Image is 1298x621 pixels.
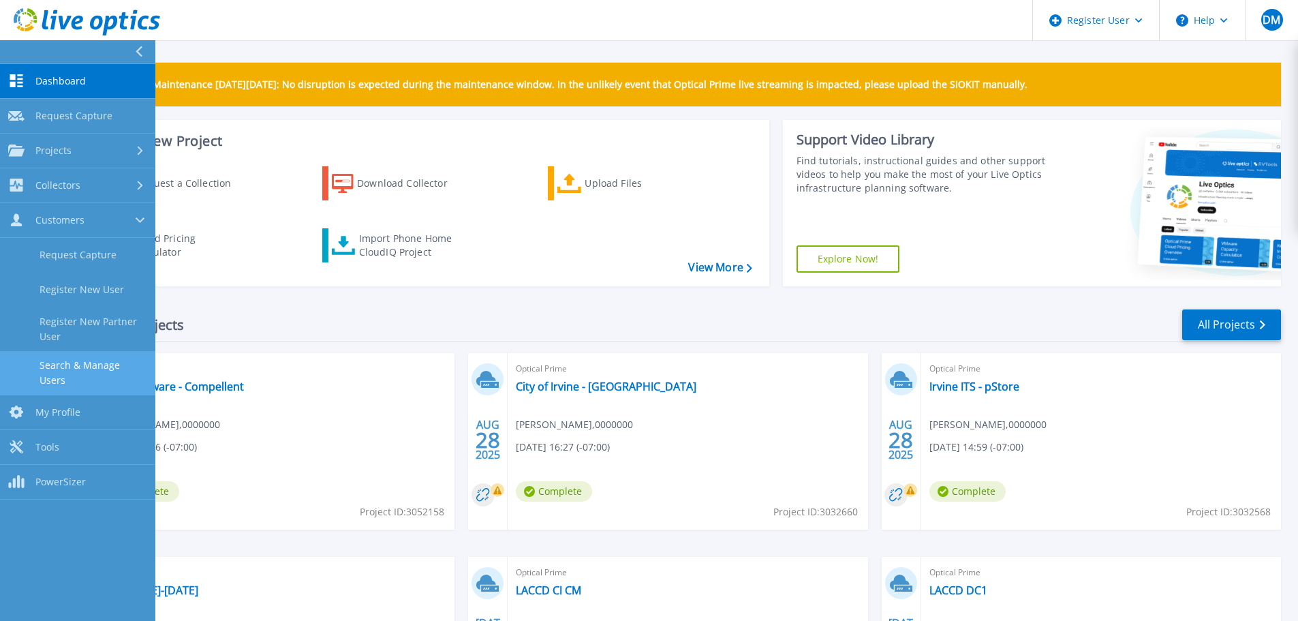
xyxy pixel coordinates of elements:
span: Project ID: 3032568 [1186,504,1271,519]
span: [DATE] 14:59 (-07:00) [929,440,1023,455]
a: LACCD DC1 [929,584,987,597]
div: AUG 2025 [475,415,501,465]
span: Project ID: 3032660 [773,504,858,519]
span: Customers [35,214,84,226]
span: Tools [35,441,59,453]
div: Find tutorials, instructional guides and other support videos to help you make the most of your L... [797,154,1051,195]
span: [PERSON_NAME] , 0000000 [516,417,633,432]
a: Irvine ITS - pStore [929,380,1019,393]
a: Upload Files [548,166,700,200]
a: Download Collector [322,166,474,200]
a: View More [688,261,752,274]
span: Collectors [35,179,80,192]
a: City of Irvine - [GEOGRAPHIC_DATA] [516,380,696,393]
a: All Projects [1182,309,1281,340]
div: AUG 2025 [888,415,914,465]
span: Projects [35,145,72,157]
span: Optical Prime [929,361,1273,376]
span: Optical Prime [103,361,446,376]
div: Request a Collection [136,170,245,197]
div: Support Video Library [797,131,1051,149]
a: Explore Now! [797,245,900,273]
span: My Profile [35,406,80,419]
span: Dashboard [35,75,86,87]
p: Scheduled Maintenance [DATE][DATE]: No disruption is expected during the maintenance window. In t... [102,79,1027,90]
span: Optical Prime [103,565,446,580]
a: Irvine VMware - Compellent [103,380,244,393]
div: Import Phone Home CloudIQ Project [359,232,465,259]
div: Cloud Pricing Calculator [134,232,243,259]
span: [PERSON_NAME] , 0000000 [929,417,1047,432]
h3: Start a New Project [97,134,752,149]
span: PowerSizer [35,476,86,488]
span: Optical Prime [516,361,859,376]
span: 28 [476,434,500,446]
span: Project ID: 3052158 [360,504,444,519]
span: Complete [929,481,1006,502]
a: LACCD CI CM [516,584,581,597]
div: Download Collector [357,170,466,197]
span: [PERSON_NAME] , 0000000 [103,417,220,432]
span: Optical Prime [929,565,1273,580]
a: Request a Collection [97,166,249,200]
span: Request Capture [35,110,112,122]
span: 28 [888,434,913,446]
div: Upload Files [585,170,694,197]
span: Complete [516,481,592,502]
span: DM [1263,14,1280,25]
span: Optical Prime [516,565,859,580]
span: [DATE] 16:27 (-07:00) [516,440,610,455]
a: Cloud Pricing Calculator [97,228,249,262]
